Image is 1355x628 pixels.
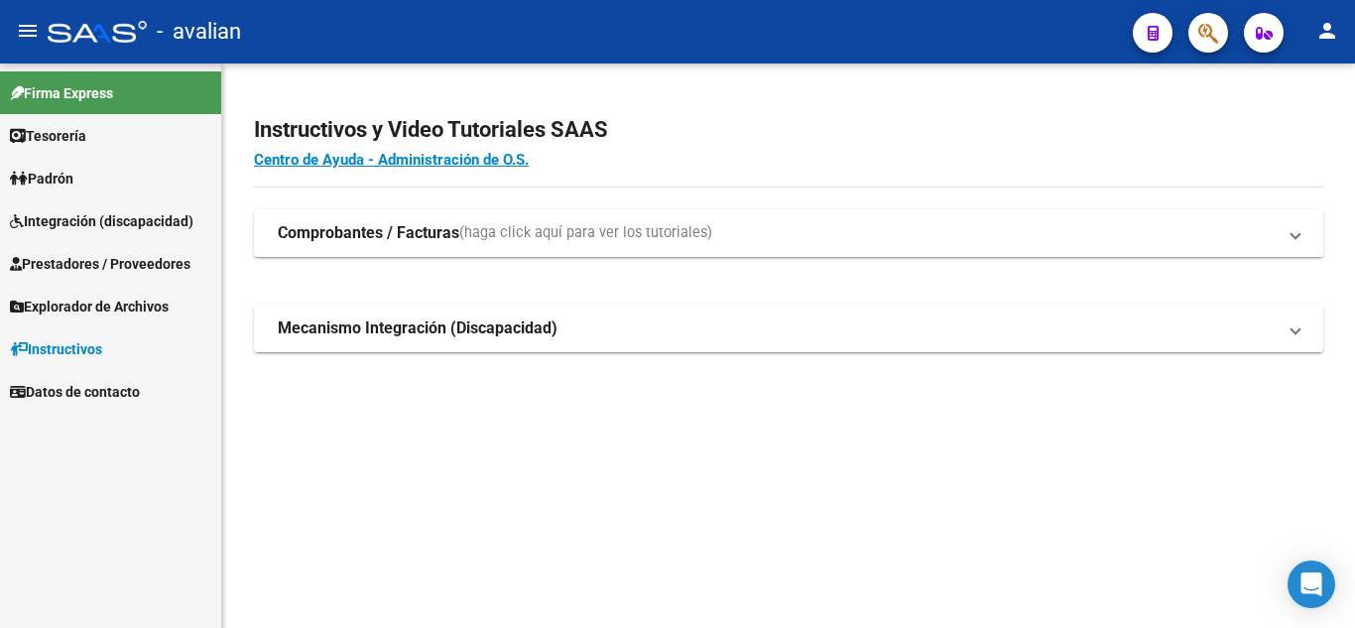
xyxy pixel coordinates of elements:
strong: Comprobantes / Facturas [278,222,459,244]
a: Centro de Ayuda - Administración de O.S. [254,151,529,169]
span: Firma Express [10,82,113,104]
span: Prestadores / Proveedores [10,253,190,275]
span: Datos de contacto [10,381,140,403]
span: - avalian [157,10,241,54]
h2: Instructivos y Video Tutoriales SAAS [254,111,1323,149]
strong: Mecanismo Integración (Discapacidad) [278,317,557,339]
span: Padrón [10,168,73,189]
span: Tesorería [10,125,86,147]
span: Instructivos [10,338,102,360]
mat-expansion-panel-header: Mecanismo Integración (Discapacidad) [254,305,1323,352]
span: Explorador de Archivos [10,296,169,317]
mat-expansion-panel-header: Comprobantes / Facturas(haga click aquí para ver los tutoriales) [254,209,1323,257]
span: (haga click aquí para ver los tutoriales) [459,222,712,244]
span: Integración (discapacidad) [10,210,193,232]
div: Open Intercom Messenger [1288,561,1335,608]
mat-icon: person [1315,19,1339,43]
mat-icon: menu [16,19,40,43]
